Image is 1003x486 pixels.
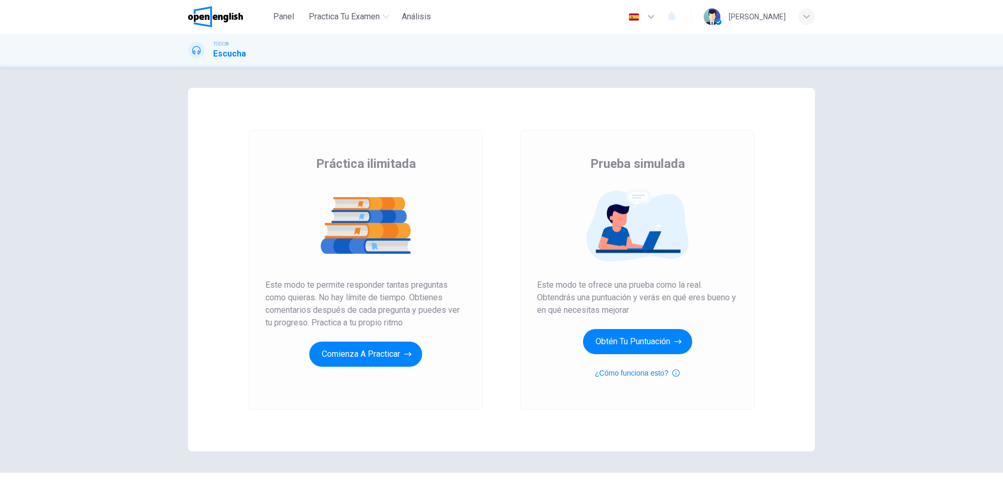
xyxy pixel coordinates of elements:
[273,10,294,23] span: Panel
[316,155,416,172] span: Práctica ilimitada
[398,7,435,26] button: Análisis
[305,7,393,26] button: Practica tu examen
[309,342,422,367] button: Comienza a practicar
[267,7,300,26] button: Panel
[309,10,380,23] span: Practica tu examen
[595,367,680,379] button: ¿Cómo funciona esto?
[188,6,243,27] img: OpenEnglish logo
[583,329,692,354] button: Obtén tu puntuación
[704,8,720,25] img: Profile picture
[213,40,229,48] span: TOEIC®
[213,48,246,60] h1: Escucha
[537,279,738,317] span: Este modo te ofrece una prueba como la real. Obtendrás una puntuación y verás en qué eres bueno y...
[402,10,431,23] span: Análisis
[265,279,466,329] span: Este modo te permite responder tantas preguntas como quieras. No hay límite de tiempo. Obtienes c...
[188,6,267,27] a: OpenEnglish logo
[729,10,786,23] div: [PERSON_NAME]
[590,155,685,172] span: Prueba simulada
[627,13,640,21] img: es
